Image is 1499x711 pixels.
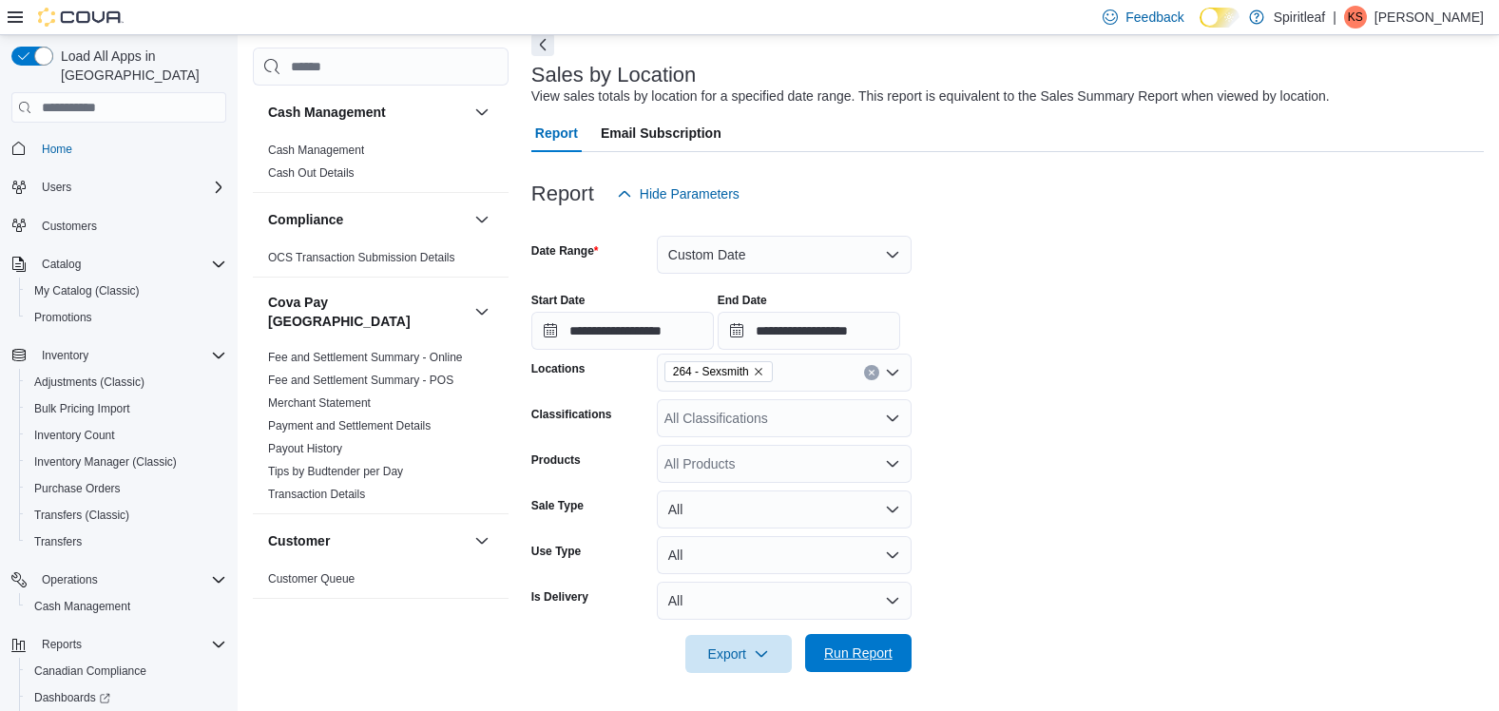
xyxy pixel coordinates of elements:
[531,33,554,56] button: Next
[27,504,226,527] span: Transfers (Classic)
[664,361,773,382] span: 264 - Sexsmith
[27,504,137,527] a: Transfers (Classic)
[19,593,234,620] button: Cash Management
[1200,28,1201,29] span: Dark Mode
[34,481,121,496] span: Purchase Orders
[268,488,365,501] a: Transaction Details
[531,312,714,350] input: Press the down key to open a popover containing a calendar.
[27,424,123,447] a: Inventory Count
[34,599,130,614] span: Cash Management
[27,306,100,329] a: Promotions
[4,174,234,201] button: Users
[34,215,105,238] a: Customers
[268,166,355,180] a: Cash Out Details
[4,342,234,369] button: Inventory
[268,210,343,229] h3: Compliance
[42,257,81,272] span: Catalog
[718,312,900,350] input: Press the down key to open a popover containing a calendar.
[34,690,110,705] span: Dashboards
[531,452,581,468] label: Products
[53,47,226,85] span: Load All Apps in [GEOGRAPHIC_DATA]
[4,567,234,593] button: Operations
[34,568,106,591] button: Operations
[42,180,71,195] span: Users
[268,374,453,387] a: Fee and Settlement Summary - POS
[1348,6,1363,29] span: KS
[657,236,912,274] button: Custom Date
[535,114,578,152] span: Report
[34,253,88,276] button: Catalog
[4,134,234,162] button: Home
[885,365,900,380] button: Open list of options
[657,536,912,574] button: All
[268,487,365,502] span: Transaction Details
[253,346,509,513] div: Cova Pay [GEOGRAPHIC_DATA]
[42,219,97,234] span: Customers
[531,589,588,605] label: Is Delivery
[268,103,386,122] h3: Cash Management
[471,101,493,124] button: Cash Management
[268,103,467,122] button: Cash Management
[42,637,82,652] span: Reports
[1200,8,1240,28] input: Dark Mode
[531,361,586,376] label: Locations
[268,293,467,331] button: Cova Pay [GEOGRAPHIC_DATA]
[268,419,431,432] a: Payment and Settlement Details
[4,251,234,278] button: Catalog
[19,422,234,449] button: Inventory Count
[19,684,234,711] a: Dashboards
[268,250,455,265] span: OCS Transaction Submission Details
[19,304,234,331] button: Promotions
[531,407,612,422] label: Classifications
[824,644,893,663] span: Run Report
[27,397,138,420] a: Bulk Pricing Import
[27,477,226,500] span: Purchase Orders
[27,686,226,709] span: Dashboards
[268,442,342,455] a: Payout History
[34,176,226,199] span: Users
[42,572,98,587] span: Operations
[34,633,89,656] button: Reports
[34,375,144,390] span: Adjustments (Classic)
[27,660,154,682] a: Canadian Compliance
[1274,6,1325,29] p: Spiritleaf
[19,395,234,422] button: Bulk Pricing Import
[601,114,721,152] span: Email Subscription
[471,208,493,231] button: Compliance
[27,530,89,553] a: Transfers
[27,424,226,447] span: Inventory Count
[34,136,226,160] span: Home
[34,633,226,656] span: Reports
[27,686,118,709] a: Dashboards
[27,595,226,618] span: Cash Management
[609,175,747,213] button: Hide Parameters
[19,528,234,555] button: Transfers
[27,530,226,553] span: Transfers
[34,568,226,591] span: Operations
[805,634,912,672] button: Run Report
[753,366,764,377] button: Remove 264 - Sexsmith from selection in this group
[268,251,455,264] a: OCS Transaction Submission Details
[1125,8,1183,27] span: Feedback
[253,139,509,192] div: Cash Management
[268,572,355,586] a: Customer Queue
[268,441,342,456] span: Payout History
[19,449,234,475] button: Inventory Manager (Classic)
[34,401,130,416] span: Bulk Pricing Import
[19,369,234,395] button: Adjustments (Classic)
[864,365,879,380] button: Clear input
[27,306,226,329] span: Promotions
[531,293,586,308] label: Start Date
[19,475,234,502] button: Purchase Orders
[268,465,403,478] a: Tips by Budtender per Day
[27,397,226,420] span: Bulk Pricing Import
[34,310,92,325] span: Promotions
[657,490,912,528] button: All
[27,279,147,302] a: My Catalog (Classic)
[42,348,88,363] span: Inventory
[1344,6,1367,29] div: Kennedy S
[34,138,80,161] a: Home
[718,293,767,308] label: End Date
[531,544,581,559] label: Use Type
